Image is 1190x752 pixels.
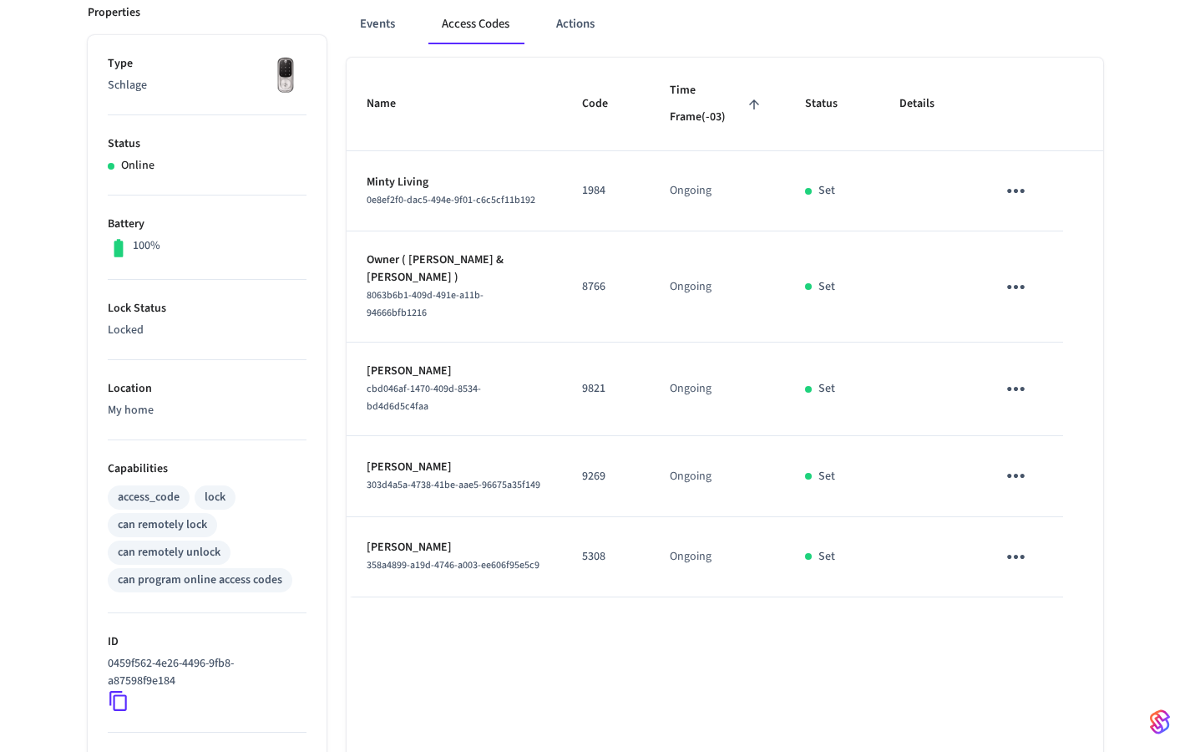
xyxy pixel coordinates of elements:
p: Owner ( [PERSON_NAME] & [PERSON_NAME] ) [367,252,543,287]
span: 0e8ef2f0-dac5-494e-9f01-c6c5cf11b192 [367,193,535,207]
div: access_code [118,489,180,506]
button: Events [347,4,408,44]
p: Set [818,278,835,296]
td: Ongoing [650,436,785,516]
img: SeamLogoGradient.69752ec5.svg [1150,709,1170,735]
td: Ongoing [650,343,785,436]
p: Set [818,380,835,398]
div: ant example [347,4,1103,44]
p: 9269 [582,468,630,485]
p: 5308 [582,548,630,566]
p: 8766 [582,278,630,296]
p: 1984 [582,182,630,200]
p: 0459f562-4e26-4496-9fb8-a87598f9e184 [108,655,300,690]
span: Name [367,91,418,117]
p: 9821 [582,380,630,398]
div: can remotely unlock [118,544,220,561]
p: Type [108,55,306,73]
p: 100% [133,237,160,255]
span: cbd046af-1470-409d-8534-bd4d6d5c4faa [367,382,481,414]
p: Locked [108,322,306,339]
p: My home [108,402,306,419]
span: Code [582,91,630,117]
td: Ongoing [650,517,785,597]
p: Properties [88,4,140,22]
p: Set [818,182,835,200]
p: Schlage [108,77,306,94]
span: 358a4899-a19d-4746-a003-ee606f95e5c9 [367,558,539,572]
td: Ongoing [650,231,785,343]
p: Status [108,135,306,153]
p: Lock Status [108,300,306,318]
p: Online [121,157,154,175]
p: Set [818,468,835,485]
p: Set [818,548,835,566]
p: Minty Living [367,174,543,191]
div: can remotely lock [118,516,207,534]
p: Location [108,380,306,398]
span: 303d4a5a-4738-41be-aae5-96675a35f149 [367,478,540,492]
p: [PERSON_NAME] [367,459,543,476]
table: sticky table [347,58,1103,597]
p: [PERSON_NAME] [367,363,543,380]
p: [PERSON_NAME] [367,539,543,556]
button: Actions [543,4,608,44]
span: 8063b6b1-409d-491e-a11b-94666bfb1216 [367,288,484,320]
div: can program online access codes [118,572,282,589]
p: Capabilities [108,460,306,478]
p: Battery [108,216,306,233]
span: Status [805,91,859,117]
span: Details [899,91,956,117]
button: Access Codes [428,4,523,44]
p: ID [108,633,306,651]
td: Ongoing [650,151,785,231]
span: Time Frame(-03) [670,78,765,130]
img: Yale Assure Touchscreen Wifi Smart Lock, Satin Nickel, Front [265,55,306,97]
div: lock [205,489,225,506]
